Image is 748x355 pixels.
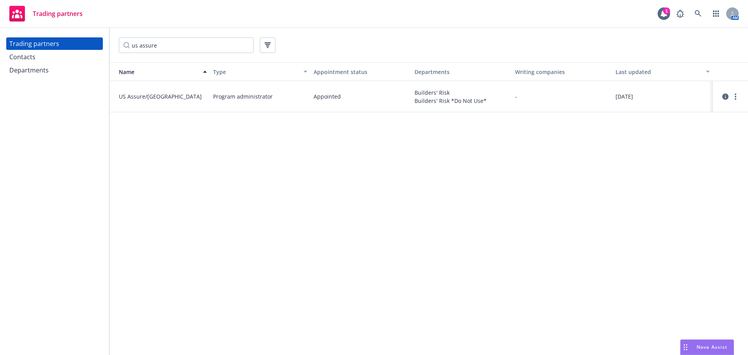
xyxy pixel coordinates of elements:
[721,92,730,101] a: circleInformation
[415,68,509,76] div: Departments
[415,97,509,105] span: Builders' Risk *Do Not Use*
[119,92,207,101] span: US Assure/[GEOGRAPHIC_DATA]
[6,3,86,25] a: Trading partners
[680,339,734,355] button: Nova Assist
[113,68,198,76] div: Name
[9,64,49,76] div: Departments
[213,92,273,101] span: Program administrator
[708,6,724,21] a: Switch app
[411,62,512,81] button: Departments
[415,88,509,97] span: Builders' Risk
[6,51,103,63] a: Contacts
[690,6,706,21] a: Search
[672,6,688,21] a: Report a Bug
[6,64,103,76] a: Departments
[210,62,310,81] button: Type
[310,62,411,81] button: Appointment status
[213,68,299,76] div: Type
[663,7,670,14] div: 1
[512,62,612,81] button: Writing companies
[697,344,727,350] span: Nova Assist
[314,92,341,101] span: Appointed
[109,62,210,81] button: Name
[119,37,254,53] input: Filter by keyword...
[612,62,713,81] button: Last updated
[9,37,59,50] div: Trading partners
[681,340,690,355] div: Drag to move
[9,51,35,63] div: Contacts
[33,11,83,17] span: Trading partners
[515,68,609,76] div: Writing companies
[6,37,103,50] a: Trading partners
[515,92,517,101] span: -
[616,68,701,76] div: Last updated
[314,68,408,76] div: Appointment status
[731,92,740,101] a: more
[616,92,633,101] span: [DATE]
